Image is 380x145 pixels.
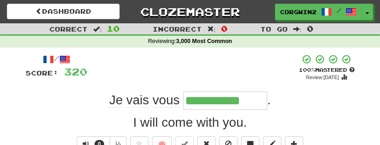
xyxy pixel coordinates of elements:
span: vais [127,93,149,107]
small: Review: [DATE] [306,75,339,80]
span: 10 [107,24,120,33]
span: Je [109,93,123,107]
div: / [26,54,87,65]
span: : [93,26,101,32]
span: Correct [49,25,88,33]
span: Incorrect [153,25,202,33]
span: To go [260,25,288,33]
div: Mastered [299,66,354,74]
strong: 3,000 Most Common [176,38,232,44]
span: / [337,7,341,14]
span: 0 [221,24,227,33]
span: vous [153,93,179,107]
a: corgwin24 / [275,4,362,20]
span: : [293,26,301,32]
div: I will come with you. [26,113,354,132]
span: 100 % [299,67,315,73]
span: 320 [64,66,87,77]
a: Clozemaster [133,4,246,20]
span: 0 [307,24,313,33]
span: : [207,26,216,32]
span: Score: [26,69,58,77]
span: . [267,93,271,107]
a: Dashboard [7,4,120,19]
span: corgwin24 [280,8,317,16]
